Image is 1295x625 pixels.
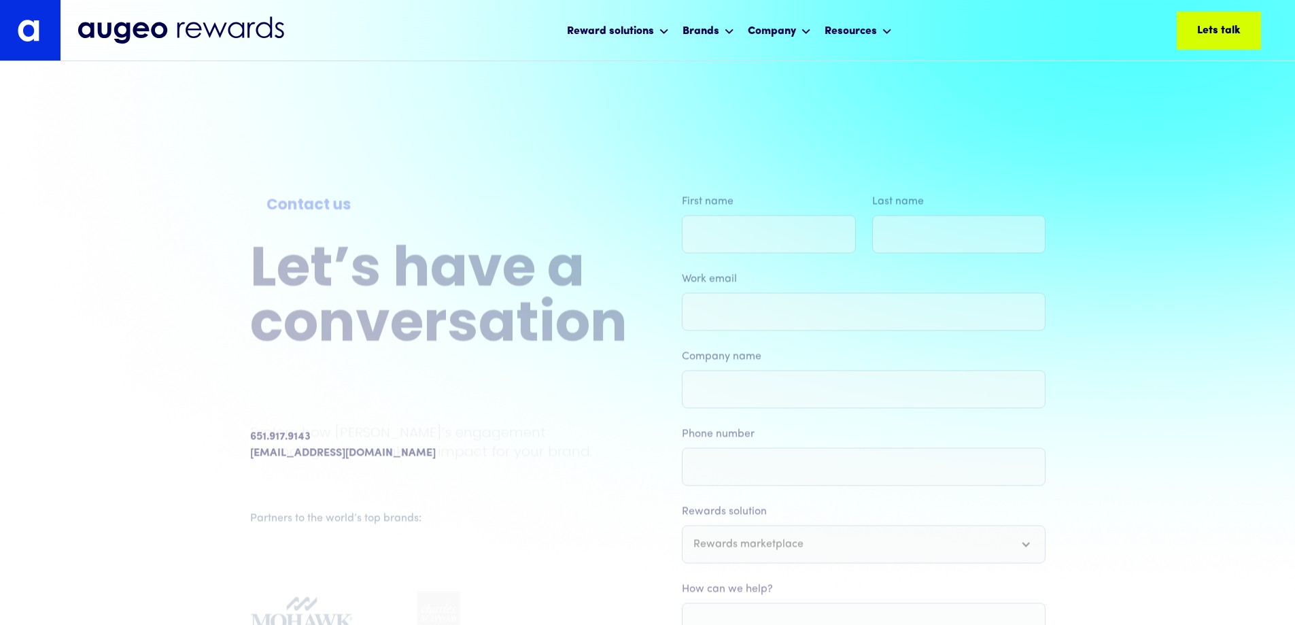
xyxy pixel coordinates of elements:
label: Rewards solution [682,503,1046,520]
label: How can we help? [682,581,1046,597]
label: Phone number [682,426,1046,442]
img: Augeo Rewards business unit full logo in midnight blue. [77,16,284,45]
label: Work email [682,271,1046,287]
label: Company name [682,348,1046,365]
div: Company [748,23,796,39]
a: [EMAIL_ADDRESS][DOMAIN_NAME] [250,445,436,461]
div: Brands [679,12,738,48]
label: Last name [871,193,1046,209]
div: Resources [821,12,895,48]
div: Brands [683,23,719,39]
a: Lets talk [1177,12,1261,50]
div: Reward solutions [567,23,654,39]
label: First name [682,193,856,209]
h2: Let’s have a conversation [250,244,627,354]
div: Rewards marketplace [693,536,804,552]
div: Company [744,12,814,48]
div: Reward solutions [564,12,672,48]
div: Contact us [266,195,610,217]
p: Explore how [PERSON_NAME]’s engagement technologies can make an impact for your brand. [250,423,627,461]
div: Resources [825,23,877,39]
div: Rewards marketplace [682,525,1046,563]
div: Partners to the world’s top brands: [250,510,627,526]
